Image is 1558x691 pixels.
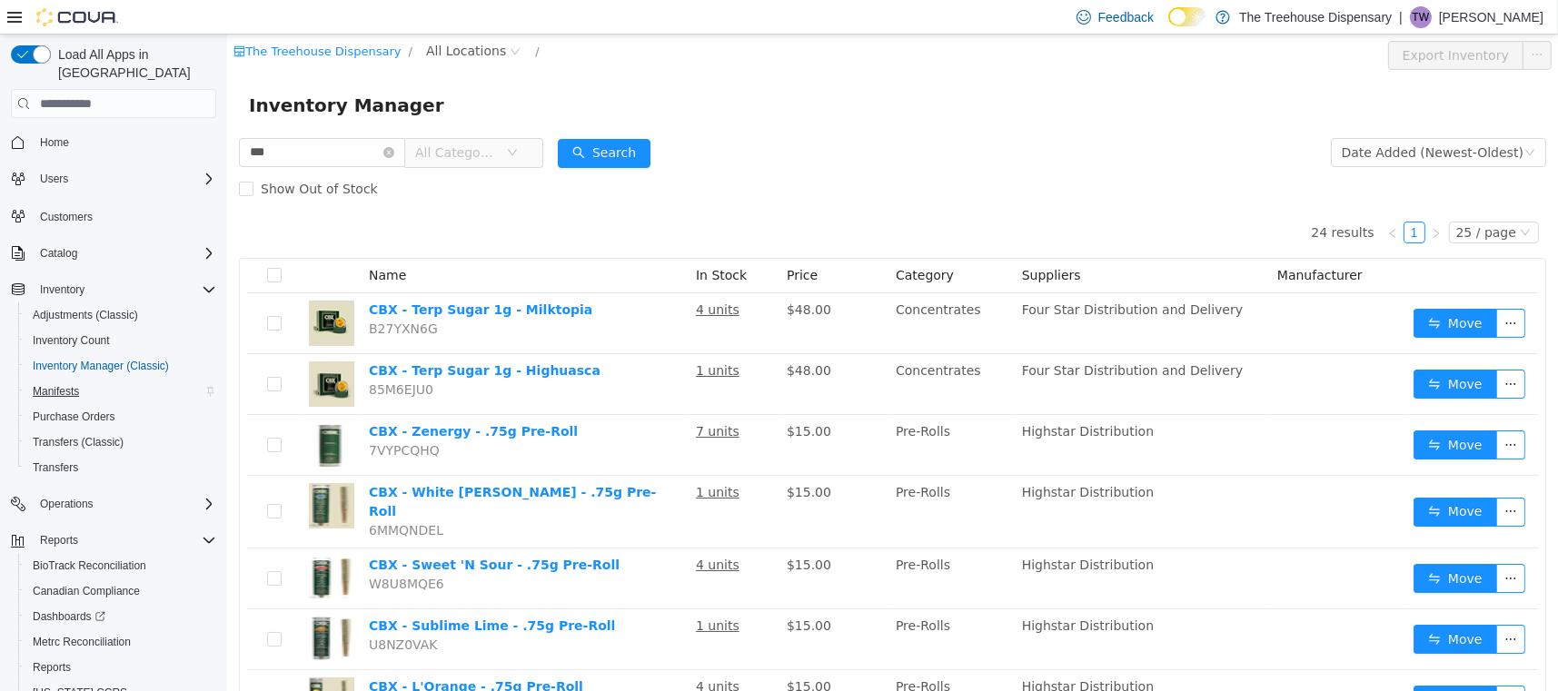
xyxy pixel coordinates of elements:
[33,242,84,264] button: Catalog
[33,333,110,348] span: Inventory Count
[560,523,604,538] span: $15.00
[469,523,512,538] u: 4 units
[1050,233,1136,248] span: Manufacturer
[40,497,94,511] span: Operations
[142,329,373,343] a: CBX - Terp Sugar 1g - Highuasca
[18,429,223,455] button: Transfers (Classic)
[18,629,223,655] button: Metrc Reconciliation
[33,660,71,675] span: Reports
[33,529,216,551] span: Reports
[1269,651,1298,680] button: icon: ellipsis
[795,329,1016,343] span: Four Star Distribution and Delivery
[25,304,216,326] span: Adjustments (Classic)
[795,645,927,659] span: Highstar Distribution
[142,450,429,484] a: CBX - White [PERSON_NAME] - .75g Pre-Roll
[18,655,223,680] button: Reports
[40,135,69,150] span: Home
[40,282,84,297] span: Inventory
[4,166,223,192] button: Users
[82,643,127,688] img: CBX - L'Orange - .75g Pre-Roll hero shot
[1293,192,1304,205] i: icon: down
[795,390,927,404] span: Highstar Distribution
[661,514,788,575] td: Pre-Rolls
[1186,590,1270,619] button: icon: swapMove
[6,11,18,23] i: icon: shop
[18,353,223,379] button: Inventory Manager (Classic)
[1186,529,1270,558] button: icon: swapMove
[26,147,158,162] span: Show Out of Stock
[1269,529,1298,558] button: icon: ellipsis
[18,604,223,629] a: Dashboards
[25,431,131,453] a: Transfers (Classic)
[1269,274,1298,303] button: icon: ellipsis
[1269,335,1298,364] button: icon: ellipsis
[560,450,604,465] span: $15.00
[25,656,216,678] span: Reports
[33,168,216,190] span: Users
[560,268,604,282] span: $48.00
[82,449,127,494] img: CBX - White Walker OG - .75g Pre-Roll hero shot
[142,409,213,423] span: 7VYPCQHQ
[1297,113,1308,125] i: icon: down
[1269,463,1298,492] button: icon: ellipsis
[33,460,78,475] span: Transfers
[142,390,351,404] a: CBX - Zenergy - .75g Pre-Roll
[40,533,78,548] span: Reports
[18,302,223,328] button: Adjustments (Classic)
[142,489,216,503] span: 6MMQNDEL
[142,645,356,659] a: CBX - L'Orange - .75g Pre-Roll
[4,491,223,517] button: Operations
[469,450,512,465] u: 1 units
[82,327,127,372] img: CBX - Terp Sugar 1g - Highuasca hero shot
[33,308,138,322] span: Adjustments (Classic)
[25,580,216,602] span: Canadian Compliance
[33,204,216,227] span: Customers
[1168,26,1169,27] span: Dark Mode
[1410,6,1432,28] div: Tina Wilkins
[1168,7,1206,26] input: Dark Mode
[33,384,79,399] span: Manifests
[25,380,216,402] span: Manifests
[1186,463,1270,492] button: icon: swapMove
[1269,590,1298,619] button: icon: ellipsis
[188,109,271,127] span: All Categories
[142,542,217,557] span: W8U8MQE6
[795,450,927,465] span: Highstar Distribution
[25,380,86,402] a: Manifests
[33,279,216,301] span: Inventory
[142,584,388,598] a: CBX - Sublime Lime - .75g Pre-Roll
[33,493,216,515] span: Operations
[669,233,727,248] span: Category
[1295,6,1325,35] button: icon: ellipsis
[33,584,140,598] span: Canadian Compliance
[560,329,604,343] span: $48.00
[25,606,216,627] span: Dashboards
[25,330,216,351] span: Inventory Count
[18,578,223,604] button: Canadian Compliance
[1161,6,1296,35] button: Export Inventory
[331,104,423,133] button: icon: searchSearch
[469,390,512,404] u: 7 units
[1186,396,1270,425] button: icon: swapMove
[1198,187,1220,209] li: Next Page
[182,10,185,24] span: /
[1229,188,1289,208] div: 25 / page
[40,172,68,186] span: Users
[25,631,216,653] span: Metrc Reconciliation
[18,455,223,480] button: Transfers
[4,241,223,266] button: Catalog
[1098,8,1154,26] span: Feedback
[469,268,512,282] u: 4 units
[33,279,92,301] button: Inventory
[82,521,127,567] img: CBX - Sweet 'N Sour - .75g Pre-Roll hero shot
[33,635,131,649] span: Metrc Reconciliation
[661,380,788,441] td: Pre-Rolls
[33,493,101,515] button: Operations
[795,233,854,248] span: Suppliers
[560,233,590,248] span: Price
[1160,193,1171,204] i: icon: left
[25,406,123,428] a: Purchase Orders
[469,645,512,659] u: 4 units
[22,56,228,85] span: Inventory Manager
[25,355,216,377] span: Inventory Manager (Classic)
